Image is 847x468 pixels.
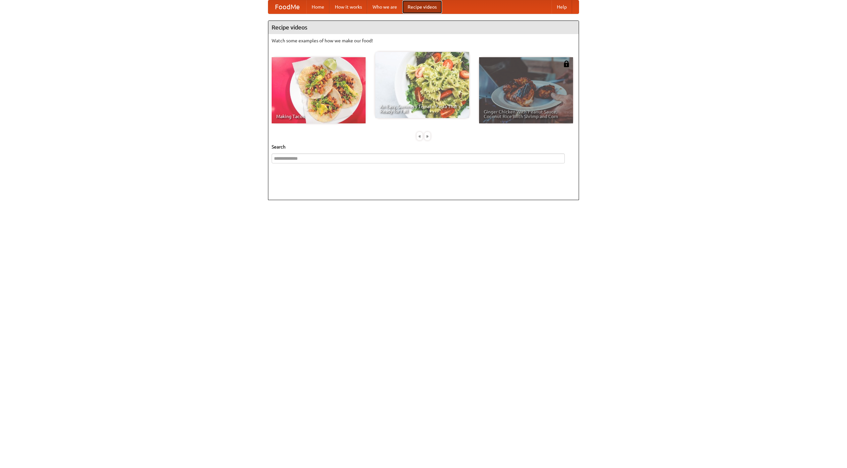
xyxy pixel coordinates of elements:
div: » [424,132,430,140]
h4: Recipe videos [268,21,579,34]
a: Who we are [367,0,402,14]
p: Watch some examples of how we make our food! [272,37,575,44]
a: Recipe videos [402,0,442,14]
a: Help [552,0,572,14]
a: Making Tacos [272,57,366,123]
a: FoodMe [268,0,306,14]
a: Home [306,0,330,14]
a: An Easy, Summery Tomato Pasta That's Ready for Fall [375,52,469,118]
span: Making Tacos [276,114,361,119]
span: An Easy, Summery Tomato Pasta That's Ready for Fall [380,104,465,113]
h5: Search [272,144,575,150]
img: 483408.png [563,61,570,67]
a: How it works [330,0,367,14]
div: « [417,132,423,140]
